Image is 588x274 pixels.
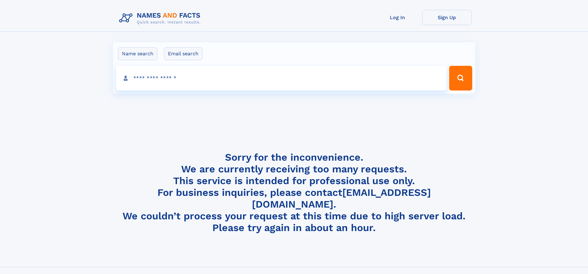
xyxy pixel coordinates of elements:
[118,47,157,60] label: Name search
[449,66,472,91] button: Search Button
[373,10,422,25] a: Log In
[422,10,472,25] a: Sign Up
[116,66,447,91] input: search input
[117,10,206,27] img: Logo Names and Facts
[164,47,202,60] label: Email search
[252,187,431,210] a: [EMAIL_ADDRESS][DOMAIN_NAME]
[117,151,472,234] h4: Sorry for the inconvenience. We are currently receiving too many requests. This service is intend...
